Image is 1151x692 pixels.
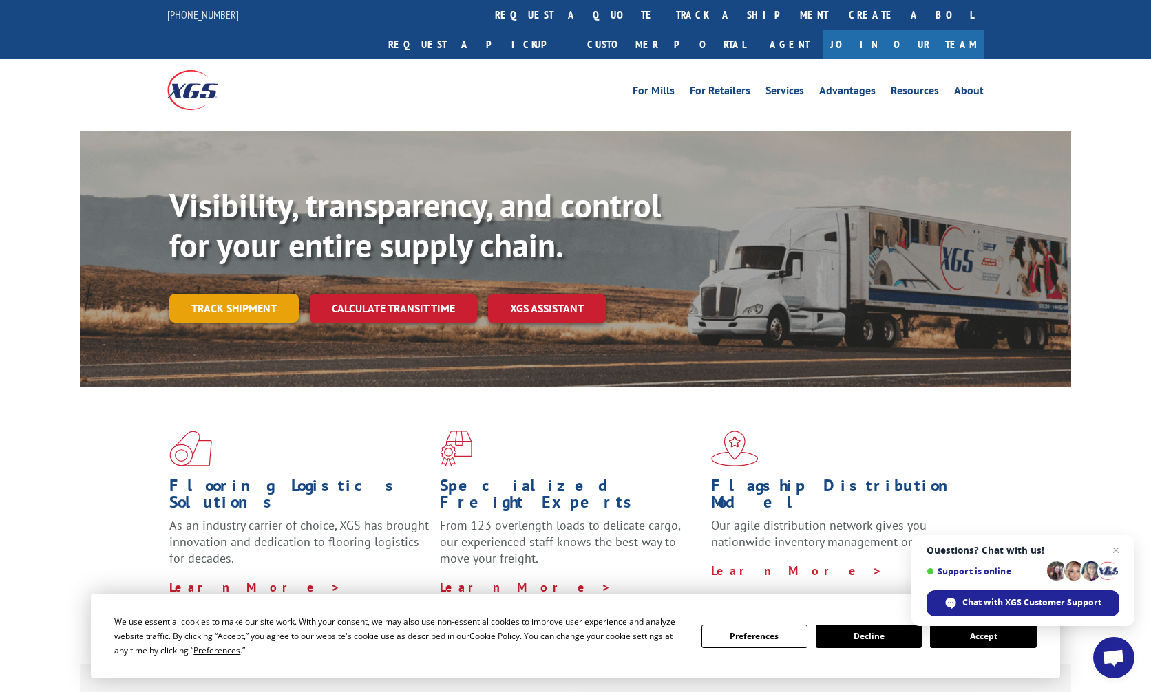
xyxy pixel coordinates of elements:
a: For Retailers [690,85,750,100]
a: Learn More > [169,579,341,595]
h1: Specialized Freight Experts [440,477,700,517]
span: Chat with XGS Customer Support [927,590,1119,616]
img: xgs-icon-flagship-distribution-model-red [711,431,759,466]
div: Cookie Consent Prompt [91,594,1060,678]
a: Track shipment [169,294,299,323]
a: Join Our Team [823,30,984,59]
button: Accept [930,625,1036,648]
a: Customer Portal [577,30,756,59]
a: Services [765,85,804,100]
button: Decline [816,625,922,648]
a: [PHONE_NUMBER] [167,8,239,21]
span: Our agile distribution network gives you nationwide inventory management on demand. [711,517,964,550]
div: We use essential cookies to make our site work. With your consent, we may also use non-essential ... [114,614,684,658]
a: Learn More > [440,579,611,595]
img: xgs-icon-focused-on-flooring-red [440,431,472,466]
span: Preferences [193,645,240,656]
span: Cookie Policy [469,630,520,642]
h1: Flooring Logistics Solutions [169,477,430,517]
span: As an industry carrier of choice, XGS has brought innovation and dedication to flooring logistics... [169,517,429,566]
span: Questions? Chat with us! [927,545,1119,556]
a: Learn More > [711,563,883,579]
a: Request a pickup [378,30,577,59]
span: Support is online [927,566,1042,576]
h1: Flagship Distribution Model [711,477,971,517]
img: xgs-icon-total-supply-chain-intelligence-red [169,431,212,466]
a: Open chat [1093,637,1134,678]
button: Preferences [701,625,807,648]
a: Resources [891,85,939,100]
a: Agent [756,30,823,59]
a: For Mills [633,85,675,100]
p: From 123 overlength loads to delicate cargo, our experienced staff knows the best way to move you... [440,517,700,579]
a: Calculate transit time [310,294,477,323]
a: Advantages [819,85,876,100]
a: XGS ASSISTANT [488,294,606,323]
a: About [954,85,984,100]
span: Chat with XGS Customer Support [962,596,1101,609]
b: Visibility, transparency, and control for your entire supply chain. [169,184,661,266]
